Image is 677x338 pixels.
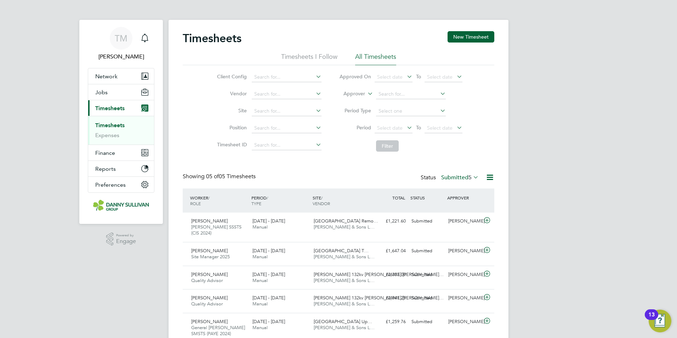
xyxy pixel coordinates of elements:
[115,34,127,43] span: TM
[252,271,285,277] span: [DATE] - [DATE]
[252,325,268,331] span: Manual
[314,254,375,260] span: [PERSON_NAME] & Sons L…
[215,141,247,148] label: Timesheet ID
[372,215,409,227] div: £1,221.60
[252,295,285,301] span: [DATE] - [DATE]
[106,232,136,246] a: Powered byEngage
[376,140,399,152] button: Filter
[311,191,372,210] div: SITE
[183,173,257,180] div: Showing
[649,310,671,332] button: Open Resource Center, 13 new notifications
[339,73,371,80] label: Approved On
[251,201,261,206] span: TYPE
[314,224,375,230] span: [PERSON_NAME] & Sons L…
[191,218,228,224] span: [PERSON_NAME]
[409,292,445,304] div: Submitted
[215,107,247,114] label: Site
[314,277,375,283] span: [PERSON_NAME] & Sons L…
[95,105,125,112] span: Timesheets
[252,301,268,307] span: Manual
[372,316,409,328] div: £1,259.76
[252,254,268,260] span: Manual
[206,173,256,180] span: 05 Timesheets
[427,74,453,80] span: Select date
[445,215,482,227] div: [PERSON_NAME]
[88,145,154,160] button: Finance
[409,215,445,227] div: Submitted
[191,254,230,260] span: Site Manager 2025
[191,271,228,277] span: [PERSON_NAME]
[191,248,228,254] span: [PERSON_NAME]
[281,52,337,65] li: Timesheets I Follow
[427,125,453,131] span: Select date
[252,224,268,230] span: Manual
[252,218,285,224] span: [DATE] - [DATE]
[392,195,405,201] span: TOTAL
[250,191,311,210] div: PERIOD
[95,73,118,80] span: Network
[88,116,154,145] div: Timesheets
[445,316,482,328] div: [PERSON_NAME]
[183,31,241,45] h2: Timesheets
[252,123,322,133] input: Search for...
[191,325,245,337] span: General [PERSON_NAME] SMSTS (PAYE 2024)
[314,248,369,254] span: [GEOGRAPHIC_DATA] T…
[409,316,445,328] div: Submitted
[116,238,136,244] span: Engage
[252,248,285,254] span: [DATE] - [DATE]
[95,165,116,172] span: Reports
[355,52,396,65] li: All Timesheets
[215,124,247,131] label: Position
[215,73,247,80] label: Client Config
[314,218,378,224] span: [GEOGRAPHIC_DATA] Remo…
[79,20,163,224] nav: Main navigation
[88,52,154,61] span: Tai Marjadsingh
[206,173,219,180] span: 05 of
[215,90,247,97] label: Vendor
[445,245,482,257] div: [PERSON_NAME]
[252,140,322,150] input: Search for...
[267,195,268,201] span: /
[191,277,223,283] span: Quality Advisor
[88,200,154,211] a: Go to home page
[88,177,154,192] button: Preferences
[445,191,482,204] div: APPROVER
[252,319,285,325] span: [DATE] - [DATE]
[88,84,154,100] button: Jobs
[339,107,371,114] label: Period Type
[445,292,482,304] div: [PERSON_NAME]
[191,301,223,307] span: Quality Advisor
[372,245,409,257] div: £1,647.04
[421,173,480,183] div: Status
[372,269,409,281] div: £2,353.00
[377,74,403,80] span: Select date
[445,269,482,281] div: [PERSON_NAME]
[648,315,655,324] div: 13
[339,124,371,131] label: Period
[376,106,446,116] input: Select one
[191,295,228,301] span: [PERSON_NAME]
[448,31,494,43] button: New Timesheet
[314,325,375,331] span: [PERSON_NAME] & Sons L…
[314,301,375,307] span: [PERSON_NAME] & Sons L…
[252,106,322,116] input: Search for...
[252,72,322,82] input: Search for...
[190,201,201,206] span: ROLE
[88,100,154,116] button: Timesheets
[372,292,409,304] div: £2,941.25
[95,132,119,139] a: Expenses
[321,195,323,201] span: /
[95,89,108,96] span: Jobs
[95,181,126,188] span: Preferences
[409,269,445,281] div: Submitted
[414,123,423,132] span: To
[441,174,479,181] label: Submitted
[252,277,268,283] span: Manual
[409,191,445,204] div: STATUS
[95,122,125,129] a: Timesheets
[377,125,403,131] span: Select date
[208,195,210,201] span: /
[116,232,136,238] span: Powered by
[313,201,330,206] span: VENDOR
[409,245,445,257] div: Submitted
